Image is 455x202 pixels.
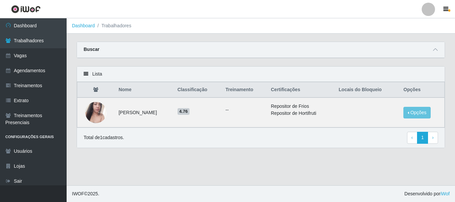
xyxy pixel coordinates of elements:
[72,23,95,28] a: Dashboard
[84,134,124,141] p: Total de 1 cadastros.
[335,82,400,98] th: Locais do Bloqueio
[432,135,434,140] span: ›
[84,47,99,52] strong: Buscar
[271,110,331,117] li: Repositor de Hortifruti
[411,135,413,140] span: ‹
[407,132,417,144] a: Previous
[77,67,445,82] div: Lista
[267,82,335,98] th: Certificações
[399,82,444,98] th: Opções
[178,108,190,115] span: 4.76
[115,82,174,98] th: Nome
[404,190,450,197] span: Desenvolvido por
[95,22,132,29] li: Trabalhadores
[174,82,222,98] th: Classificação
[271,103,331,110] li: Repositor de Frios
[428,132,438,144] a: Next
[440,191,450,196] a: iWof
[115,98,174,127] td: [PERSON_NAME]
[72,191,84,196] span: IWOF
[222,82,267,98] th: Treinamento
[72,190,99,197] span: © 2025 .
[226,106,263,113] ul: --
[407,132,438,144] nav: pagination
[417,132,428,144] a: 1
[67,18,455,34] nav: breadcrumb
[85,94,107,131] img: 1733109186432.jpeg
[403,107,431,118] button: Opções
[11,5,41,13] img: CoreUI Logo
